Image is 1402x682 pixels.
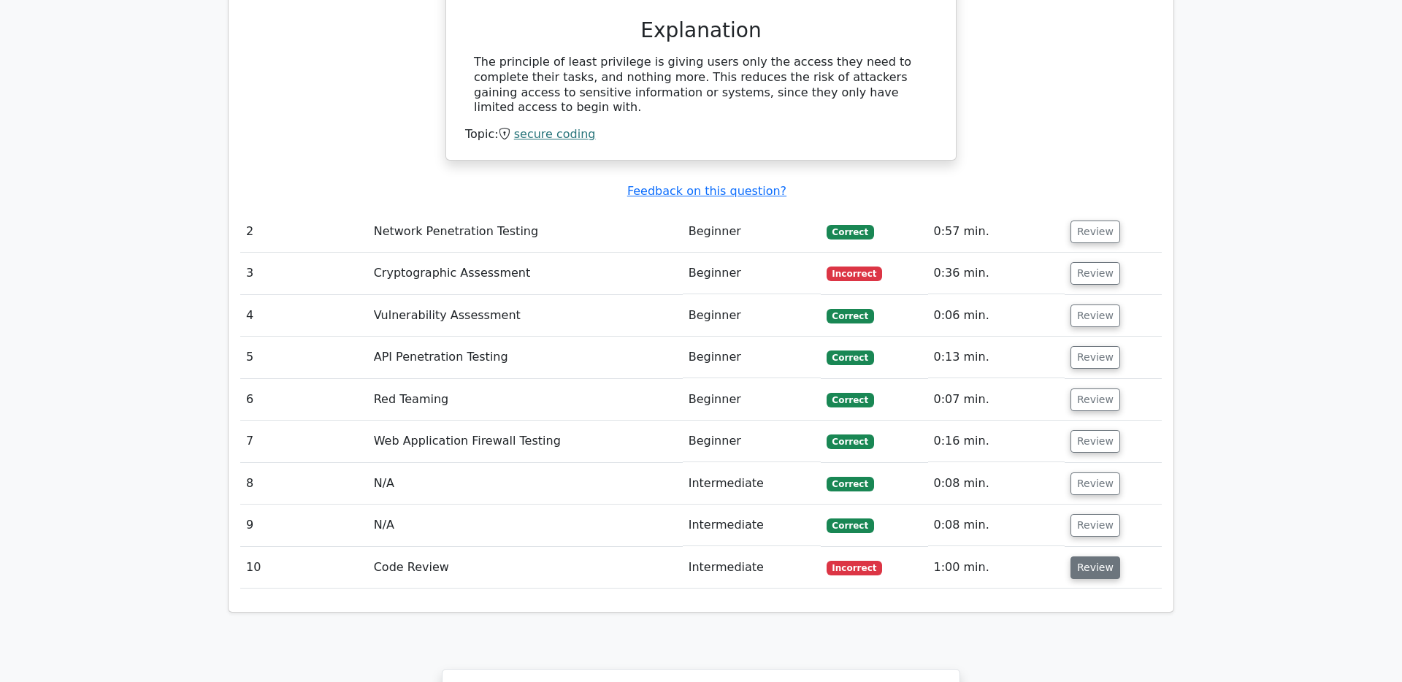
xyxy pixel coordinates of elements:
td: Network Penetration Testing [368,211,683,253]
td: 9 [240,505,368,546]
button: Review [1070,304,1120,327]
button: Review [1070,346,1120,369]
td: Beginner [683,295,821,337]
span: Correct [827,518,874,533]
a: secure coding [514,127,596,141]
td: 10 [240,547,368,589]
td: N/A [368,463,683,505]
td: Vulnerability Assessment [368,295,683,337]
td: Intermediate [683,547,821,589]
td: 5 [240,337,368,378]
td: 0:08 min. [928,463,1065,505]
button: Review [1070,472,1120,495]
td: Beginner [683,211,821,253]
td: API Penetration Testing [368,337,683,378]
button: Review [1070,388,1120,411]
td: Intermediate [683,505,821,546]
td: Beginner [683,337,821,378]
td: 0:07 min. [928,379,1065,421]
span: Correct [827,225,874,240]
td: Beginner [683,253,821,294]
button: Review [1070,430,1120,453]
td: Web Application Firewall Testing [368,421,683,462]
a: Feedback on this question? [627,184,786,198]
td: Beginner [683,379,821,421]
td: N/A [368,505,683,546]
button: Review [1070,262,1120,285]
td: 7 [240,421,368,462]
div: Topic: [465,127,937,142]
td: 8 [240,463,368,505]
div: The principle of least privilege is giving users only the access they need to complete their task... [474,55,928,115]
h3: Explanation [474,18,928,43]
td: 0:16 min. [928,421,1065,462]
td: 0:36 min. [928,253,1065,294]
span: Correct [827,434,874,449]
button: Review [1070,221,1120,243]
td: 0:13 min. [928,337,1065,378]
span: Correct [827,393,874,407]
span: Correct [827,477,874,491]
span: Correct [827,309,874,323]
td: Cryptographic Assessment [368,253,683,294]
td: 2 [240,211,368,253]
span: Incorrect [827,267,883,281]
span: Correct [827,350,874,365]
td: 4 [240,295,368,337]
td: Intermediate [683,463,821,505]
td: 0:57 min. [928,211,1065,253]
span: Incorrect [827,561,883,575]
td: Code Review [368,547,683,589]
button: Review [1070,514,1120,537]
button: Review [1070,556,1120,579]
td: 3 [240,253,368,294]
td: Red Teaming [368,379,683,421]
td: 0:06 min. [928,295,1065,337]
td: 1:00 min. [928,547,1065,589]
td: 6 [240,379,368,421]
td: Beginner [683,421,821,462]
td: 0:08 min. [928,505,1065,546]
